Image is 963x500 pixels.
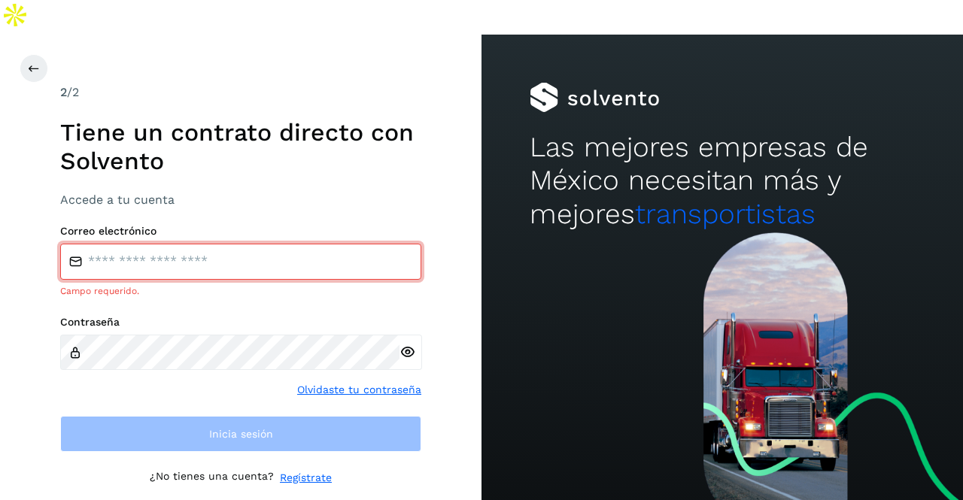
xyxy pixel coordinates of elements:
[635,198,816,230] span: transportistas
[60,83,421,102] div: /2
[60,225,421,238] label: Correo electrónico
[60,316,421,329] label: Contraseña
[280,470,332,486] a: Regístrate
[60,192,421,207] h3: Accede a tu cuenta
[60,85,67,99] span: 2
[150,470,274,486] p: ¿No tienes una cuenta?
[60,118,421,176] h1: Tiene un contrato directo con Solvento
[209,429,273,439] span: Inicia sesión
[60,284,421,298] div: Campo requerido.
[530,131,915,231] h2: Las mejores empresas de México necesitan más y mejores
[297,382,421,398] a: Olvidaste tu contraseña
[60,416,421,452] button: Inicia sesión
